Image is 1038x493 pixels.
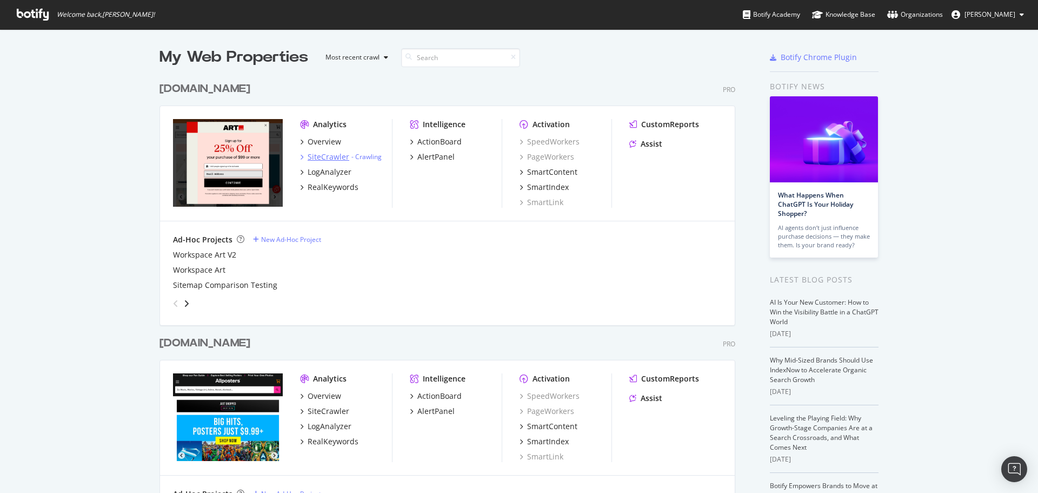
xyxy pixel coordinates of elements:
a: PageWorkers [520,406,574,417]
span: Thomas Brodbeck [964,10,1015,19]
a: Assist [629,393,662,404]
a: RealKeywords [300,436,358,447]
a: Botify Chrome Plugin [770,52,857,63]
a: AI Is Your New Customer: How to Win the Visibility Battle in a ChatGPT World [770,298,879,326]
a: CustomReports [629,119,699,130]
div: Botify Academy [743,9,800,20]
a: RealKeywords [300,182,358,193]
input: Search [401,48,520,67]
div: New Ad-Hoc Project [261,235,321,244]
div: Most recent crawl [325,54,380,61]
div: AlertPanel [417,406,455,417]
a: [DOMAIN_NAME] [159,336,255,351]
div: CustomReports [641,373,699,384]
button: Most recent crawl [317,49,392,66]
a: SmartIndex [520,436,569,447]
a: PageWorkers [520,152,574,162]
div: ActionBoard [417,136,462,147]
div: [DOMAIN_NAME] [159,81,250,97]
div: SmartContent [527,421,577,432]
div: Knowledge Base [812,9,875,20]
div: Ad-Hoc Projects [173,234,232,245]
a: SmartContent [520,167,577,178]
div: Pro [723,339,735,349]
a: ActionBoard [410,391,462,402]
a: SmartLink [520,451,563,462]
span: Welcome back, [PERSON_NAME] ! [57,10,155,19]
a: SpeedWorkers [520,136,580,147]
a: SmartLink [520,197,563,208]
div: RealKeywords [308,182,358,193]
div: - [351,152,382,161]
a: SmartIndex [520,182,569,193]
div: Overview [308,136,341,147]
div: Latest Blog Posts [770,274,879,286]
a: CustomReports [629,373,699,384]
a: New Ad-Hoc Project [253,235,321,244]
div: SmartContent [527,167,577,178]
div: [DOMAIN_NAME] [159,336,250,351]
div: AI agents don’t just influence purchase decisions — they make them. Is your brand ready? [778,224,870,249]
div: Intelligence [423,373,465,384]
div: LogAnalyzer [308,421,351,432]
img: allposters.com [173,373,283,461]
a: LogAnalyzer [300,167,351,178]
a: ActionBoard [410,136,462,147]
div: Botify Chrome Plugin [781,52,857,63]
a: Workspace Art [173,265,225,275]
a: [DOMAIN_NAME] [159,81,255,97]
a: Leveling the Playing Field: Why Growth-Stage Companies Are at a Search Crossroads, and What Comes... [770,413,873,452]
div: SmartIndex [527,436,569,447]
a: SmartContent [520,421,577,432]
div: LogAnalyzer [308,167,351,178]
a: Why Mid-Sized Brands Should Use IndexNow to Accelerate Organic Search Growth [770,356,873,384]
div: angle-right [183,298,190,309]
div: Analytics [313,119,347,130]
a: Overview [300,391,341,402]
div: [DATE] [770,387,879,397]
div: Activation [533,119,570,130]
a: AlertPanel [410,406,455,417]
div: My Web Properties [159,47,308,68]
a: LogAnalyzer [300,421,351,432]
a: SiteCrawler [300,406,349,417]
div: AlertPanel [417,152,455,162]
div: Assist [641,139,662,149]
a: Workspace Art V2 [173,249,236,260]
div: [DATE] [770,329,879,339]
img: art.com [173,119,283,207]
div: RealKeywords [308,436,358,447]
div: SiteCrawler [308,152,349,162]
div: Intelligence [423,119,465,130]
div: Analytics [313,373,347,384]
a: Sitemap Comparison Testing [173,280,277,291]
div: ActionBoard [417,391,462,402]
div: Activation [533,373,570,384]
img: What Happens When ChatGPT Is Your Holiday Shopper? [770,96,878,182]
div: angle-left [169,295,183,312]
button: [PERSON_NAME] [943,6,1033,23]
div: CustomReports [641,119,699,130]
div: Botify news [770,81,879,93]
a: What Happens When ChatGPT Is Your Holiday Shopper? [778,190,853,218]
div: SmartIndex [527,182,569,193]
a: SpeedWorkers [520,391,580,402]
a: Overview [300,136,341,147]
div: Open Intercom Messenger [1001,456,1027,482]
a: SiteCrawler- Crawling [300,152,382,162]
div: [DATE] [770,455,879,464]
div: Organizations [887,9,943,20]
div: Assist [641,393,662,404]
a: Crawling [355,152,382,161]
a: Assist [629,139,662,149]
div: SiteCrawler [308,406,349,417]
